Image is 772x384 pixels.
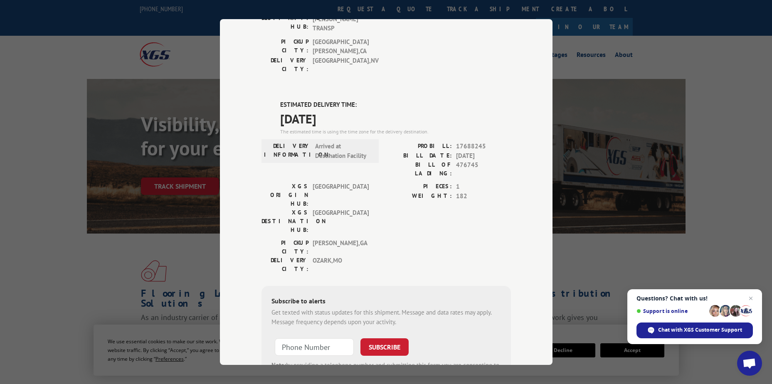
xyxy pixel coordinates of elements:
[313,182,369,208] span: [GEOGRAPHIC_DATA]
[261,37,308,56] label: PICKUP CITY:
[313,37,369,56] span: [GEOGRAPHIC_DATA][PERSON_NAME] , CA
[261,256,308,273] label: DELIVERY CITY:
[271,296,501,308] div: Subscribe to alerts
[280,128,511,135] div: The estimated time is using the time zone for the delivery destination.
[737,351,762,376] div: Open chat
[386,151,452,161] label: BILL DATE:
[280,100,511,110] label: ESTIMATED DELIVERY TIME:
[658,326,742,334] span: Chat with XGS Customer Support
[313,208,369,234] span: [GEOGRAPHIC_DATA]
[456,151,511,161] span: [DATE]
[261,208,308,234] label: XGS DESTINATION HUB:
[456,192,511,201] span: 182
[261,5,308,33] label: XGS DESTINATION HUB:
[313,256,369,273] span: OZARK , MO
[360,338,409,356] button: SUBSCRIBE
[280,109,511,128] span: [DATE]
[271,308,501,327] div: Get texted with status updates for this shipment. Message and data rates may apply. Message frequ...
[636,322,753,338] div: Chat with XGS Customer Support
[386,142,452,151] label: PROBILL:
[456,182,511,192] span: 1
[275,338,354,356] input: Phone Number
[386,182,452,192] label: PIECES:
[636,308,706,314] span: Support is online
[313,56,369,74] span: [GEOGRAPHIC_DATA] , NV
[456,142,511,151] span: 17688245
[261,182,308,208] label: XGS ORIGIN HUB:
[315,142,371,160] span: Arrived at Destination Facility
[386,192,452,201] label: WEIGHT:
[386,160,452,178] label: BILL OF LADING:
[746,293,756,303] span: Close chat
[264,142,311,160] label: DELIVERY INFORMATION:
[261,239,308,256] label: PICKUP CITY:
[271,361,286,369] strong: Note:
[313,239,369,256] span: [PERSON_NAME] , GA
[313,5,369,33] span: RNO - [PERSON_NAME] TRANSP
[456,160,511,178] span: 476745
[261,56,308,74] label: DELIVERY CITY:
[636,295,753,302] span: Questions? Chat with us!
